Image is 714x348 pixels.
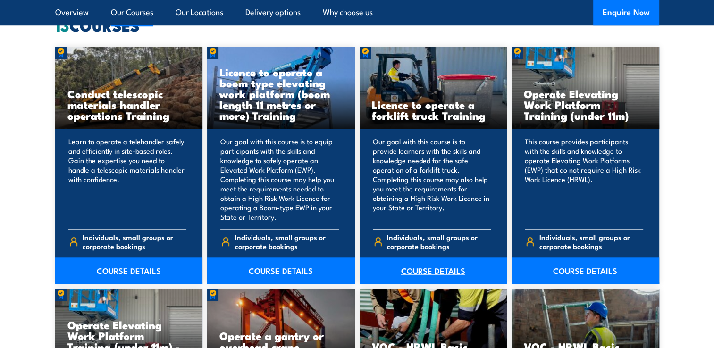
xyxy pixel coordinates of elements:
[83,232,186,250] span: Individuals, small groups or corporate bookings
[220,137,339,222] p: Our goal with this course is to equip participants with the skills and knowledge to safely operat...
[55,257,203,284] a: COURSE DETAILS
[525,137,643,222] p: This course provides participants with the skills and knowledge to operate Elevating Work Platfor...
[512,257,659,284] a: COURSE DETAILS
[55,18,659,32] h2: COURSES
[373,137,491,222] p: Our goal with this course is to provide learners with the skills and knowledge needed for the saf...
[207,257,355,284] a: COURSE DETAILS
[387,232,491,250] span: Individuals, small groups or corporate bookings
[360,257,507,284] a: COURSE DETAILS
[219,66,343,121] h3: Licence to operate a boom type elevating work platform (boom length 11 metres or more) Training
[67,88,191,121] h3: Conduct telescopic materials handler operations Training
[372,99,495,121] h3: Licence to operate a forklift truck Training
[524,88,647,121] h3: Operate Elevating Work Platform Training (under 11m)
[539,232,643,250] span: Individuals, small groups or corporate bookings
[68,137,187,222] p: Learn to operate a telehandler safely and efficiently in site-based roles. Gain the expertise you...
[235,232,339,250] span: Individuals, small groups or corporate bookings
